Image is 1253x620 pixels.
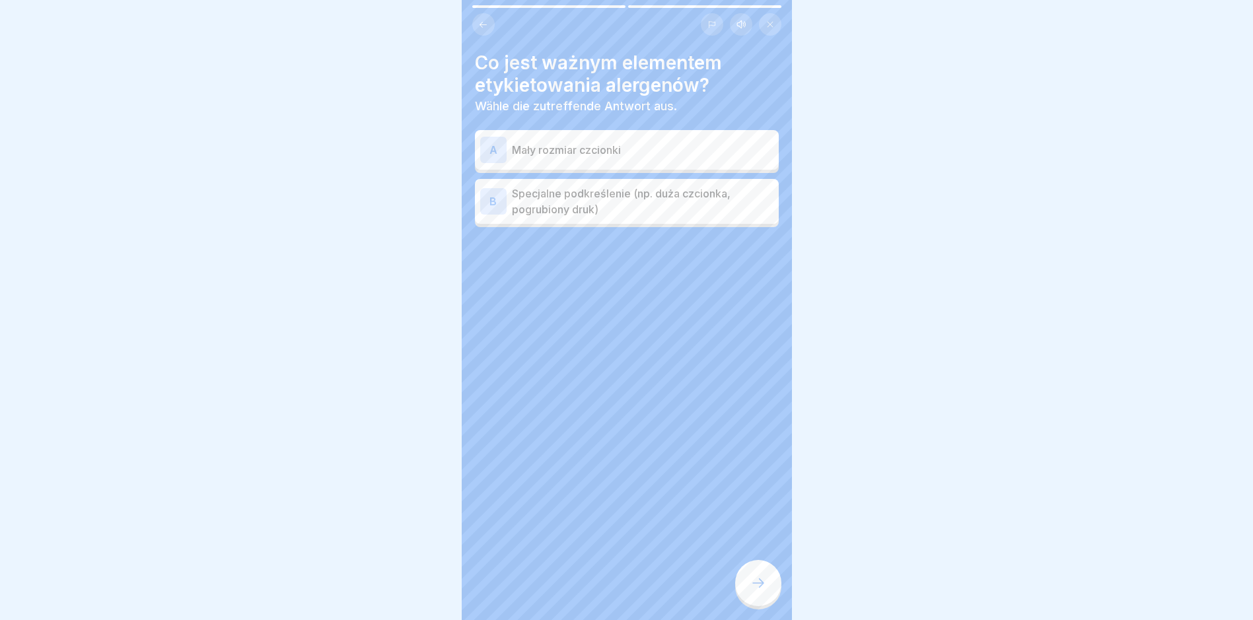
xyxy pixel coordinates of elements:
div: B [480,188,507,215]
div: A [480,137,507,163]
p: Mały rozmiar czcionki [512,142,773,158]
p: Wähle die zutreffende Antwort aus. [475,99,779,114]
p: Specjalne podkreślenie (np. duża czcionka, pogrubiony druk) [512,186,773,217]
h4: Co jest ważnym elementem etykietowania alergenów? [475,52,779,96]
